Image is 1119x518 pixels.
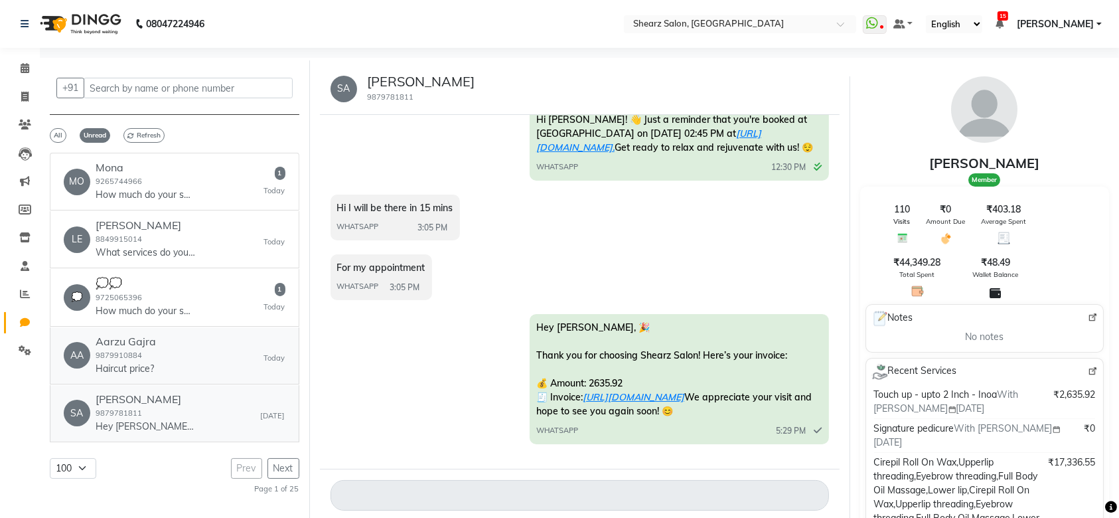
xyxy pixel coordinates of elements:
[368,74,475,90] h5: [PERSON_NAME]
[965,330,1004,344] span: No notes
[64,226,90,253] div: LE
[536,114,813,153] span: Hi [PERSON_NAME]! 👋 Just a reminder that you're booked at [GEOGRAPHIC_DATA] on [DATE] 02:45 PM at...
[911,285,924,298] img: Total Spent Icon
[331,76,357,102] div: SA
[874,388,998,400] span: Touch up - upto 2 Inch - Inoa
[927,216,966,226] span: Amount Due
[96,219,195,232] h6: [PERSON_NAME]
[996,18,1004,30] a: 15
[390,282,420,294] span: 3:05 PM
[267,458,299,479] button: Next
[96,277,195,290] h6: 💭💭
[96,304,195,318] p: How much do your services cost?
[64,400,90,426] div: SA
[998,232,1010,244] img: Average Spent Icon
[255,484,299,493] small: Page 1 of 25
[940,203,952,216] span: ₹0
[96,351,142,360] small: 9879910884
[987,203,1021,216] span: ₹403.18
[777,425,806,437] span: 5:29 PM
[56,78,84,98] button: +91
[871,364,957,380] span: Recent Services
[275,167,285,180] span: 1
[64,342,90,369] div: AA
[536,425,578,436] span: WHATSAPP
[275,283,285,296] span: 1
[123,128,165,143] span: Refresh
[874,422,954,434] span: Signature pedicure
[981,256,1010,270] span: ₹48.49
[337,202,453,214] span: Hi I will be there in 15 mins
[337,262,425,274] span: For my appointment
[80,128,110,143] span: Unread
[1084,422,1095,436] span: ₹0
[264,353,285,364] small: Today
[96,335,156,348] h6: Aarzu Gajra
[1053,388,1095,402] span: ₹2,635.92
[951,76,1017,143] img: avatar
[96,246,195,260] p: What services do you offer?
[772,161,806,173] span: 12:30 PM
[96,188,195,202] p: How much do your services cost?
[874,422,1061,448] span: With [PERSON_NAME] [DATE]
[894,256,941,270] span: ₹44,349.28
[900,270,935,280] span: Total Spent
[1048,456,1095,470] span: ₹17,336.55
[96,234,142,244] small: 8849915014
[34,5,125,43] img: logo
[264,302,285,313] small: Today
[96,362,156,376] p: Haircut price?
[536,321,812,417] span: Hey [PERSON_NAME], 🎉 Thank you for choosing Shearz Salon! Here’s your invoice: 💰 Amount: 2635.92 ...
[96,420,195,434] p: Hey [PERSON_NAME], 🎉 Thank you for choosing Shearz Salon! Here’s your invoice: 💰 Amount: 2635.92 ...
[968,173,1000,187] span: Member
[536,128,761,153] a: [URL][DOMAIN_NAME].
[50,128,66,143] span: All
[96,177,142,186] small: 9265744966
[84,78,293,98] input: Search by name or phone number
[64,284,90,311] div: 💭
[973,270,1019,280] span: Wallet Balance
[96,161,195,174] h6: Mona
[264,236,285,248] small: Today
[264,185,285,197] small: Today
[146,5,204,43] b: 08047224946
[64,169,90,195] div: MO
[998,11,1008,21] span: 15
[261,410,285,422] small: [DATE]
[860,153,1110,173] div: [PERSON_NAME]
[96,408,142,418] small: 9879781811
[894,203,910,216] span: 110
[940,232,952,245] img: Amount Due Icon
[871,310,913,327] span: Notes
[96,293,142,302] small: 9725065396
[337,221,379,232] span: WHATSAPP
[536,161,578,173] span: WHATSAPP
[368,92,414,102] small: 9879781811
[418,222,448,234] span: 3:05 PM
[96,393,195,406] h6: [PERSON_NAME]
[1017,17,1094,31] span: [PERSON_NAME]
[583,391,684,403] a: [URL][DOMAIN_NAME]
[337,281,379,292] span: WHATSAPP
[894,216,911,226] span: Visits
[982,216,1027,226] span: Average Spent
